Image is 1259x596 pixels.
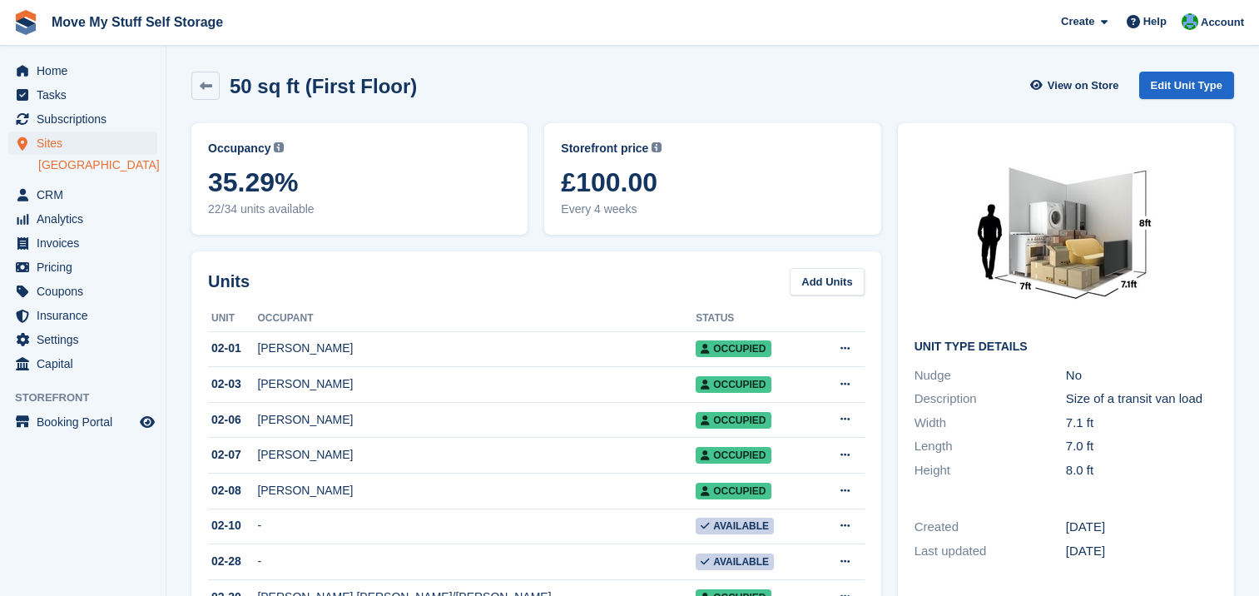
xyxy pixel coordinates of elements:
div: 02-06 [208,411,257,429]
span: 35.29% [208,167,511,197]
span: Occupied [696,483,771,499]
div: Length [915,437,1066,456]
a: menu [8,132,157,155]
span: Sites [37,132,136,155]
div: [DATE] [1066,542,1217,561]
td: - [257,509,696,544]
span: CRM [37,183,136,206]
span: Subscriptions [37,107,136,131]
a: menu [8,256,157,279]
div: 8.0 ft [1066,461,1217,480]
a: Move My Stuff Self Storage [45,8,230,36]
span: 22/34 units available [208,201,511,218]
a: menu [8,59,157,82]
h2: Units [208,269,250,294]
span: Available [696,518,774,534]
th: Occupant [257,305,696,332]
a: [GEOGRAPHIC_DATA] [38,157,157,173]
div: Created [915,518,1066,537]
a: menu [8,231,157,255]
img: 50.jpg [941,140,1191,327]
div: Last updated [915,542,1066,561]
span: Capital [37,352,136,375]
span: Settings [37,328,136,351]
span: Home [37,59,136,82]
a: Add Units [790,268,864,296]
span: Pricing [37,256,136,279]
div: Size of a transit van load [1066,390,1217,409]
span: Help [1143,13,1167,30]
a: menu [8,207,157,231]
span: Tasks [37,83,136,107]
div: No [1066,366,1217,385]
h2: 50 sq ft (First Floor) [230,75,417,97]
span: Occupancy [208,140,270,157]
a: menu [8,304,157,327]
span: Occupied [696,447,771,464]
span: Storefront price [561,140,648,157]
a: menu [8,107,157,131]
a: menu [8,83,157,107]
img: Dan [1182,13,1198,30]
a: menu [8,352,157,375]
div: [PERSON_NAME] [257,446,696,464]
span: Storefront [15,390,166,406]
span: Account [1201,14,1244,31]
a: menu [8,410,157,434]
span: Occupied [696,340,771,357]
span: Occupied [696,412,771,429]
div: 02-08 [208,482,257,499]
div: [PERSON_NAME] [257,340,696,357]
span: Insurance [37,304,136,327]
a: menu [8,328,157,351]
span: Available [696,554,774,570]
div: [PERSON_NAME] [257,411,696,429]
div: 02-07 [208,446,257,464]
td: - [257,544,696,580]
a: menu [8,280,157,303]
img: stora-icon-8386f47178a22dfd0bd8f6a31ec36ba5ce8667c1dd55bd0f319d3a0aa187defe.svg [13,10,38,35]
h2: Unit Type details [915,340,1217,354]
img: icon-info-grey-7440780725fd019a000dd9b08b2336e03edf1995a4989e88bcd33f0948082b44.svg [652,142,662,152]
div: [PERSON_NAME] [257,482,696,499]
th: Status [696,305,812,332]
div: Nudge [915,366,1066,385]
span: Create [1061,13,1094,30]
div: Description [915,390,1066,409]
div: [PERSON_NAME] [257,375,696,393]
span: Booking Portal [37,410,136,434]
img: icon-info-grey-7440780725fd019a000dd9b08b2336e03edf1995a4989e88bcd33f0948082b44.svg [274,142,284,152]
span: Analytics [37,207,136,231]
div: 02-01 [208,340,257,357]
span: Occupied [696,376,771,393]
div: Width [915,414,1066,433]
div: 7.1 ft [1066,414,1217,433]
a: menu [8,183,157,206]
div: [DATE] [1066,518,1217,537]
div: Height [915,461,1066,480]
a: View on Store [1029,72,1126,99]
div: 02-28 [208,553,257,570]
div: 02-03 [208,375,257,393]
a: Edit Unit Type [1139,72,1234,99]
div: 7.0 ft [1066,437,1217,456]
span: Every 4 weeks [561,201,864,218]
span: £100.00 [561,167,864,197]
span: Invoices [37,231,136,255]
div: 02-10 [208,517,257,534]
th: Unit [208,305,257,332]
a: Preview store [137,412,157,432]
span: View on Store [1048,77,1119,94]
span: Coupons [37,280,136,303]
